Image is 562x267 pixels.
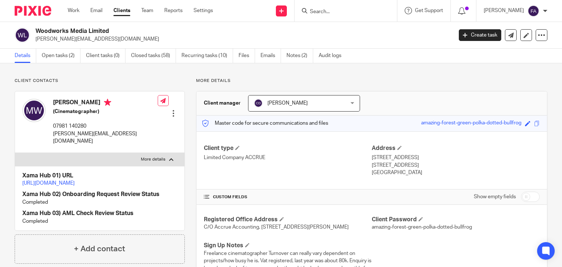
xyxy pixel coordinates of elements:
[131,49,176,63] a: Closed tasks (58)
[204,154,372,161] p: Limited Company ACCRUE
[372,144,540,152] h4: Address
[68,7,79,14] a: Work
[484,7,524,14] p: [PERSON_NAME]
[22,181,75,186] a: [URL][DOMAIN_NAME]
[35,27,366,35] h2: Woodworks Media Limited
[164,7,183,14] a: Reports
[372,154,540,161] p: [STREET_ADDRESS]
[204,194,372,200] h4: CUSTOM FIELDS
[239,49,255,63] a: Files
[372,216,540,223] h4: Client Password
[372,162,540,169] p: [STREET_ADDRESS]
[204,225,349,230] span: C/O Accrue Accounting, [STREET_ADDRESS][PERSON_NAME]
[141,7,153,14] a: Team
[22,191,177,198] h4: Xama Hub 02) Onboarding Request Review Status
[53,130,158,145] p: [PERSON_NAME][EMAIL_ADDRESS][DOMAIN_NAME]
[113,7,130,14] a: Clients
[15,49,36,63] a: Details
[22,218,177,225] p: Completed
[286,49,313,63] a: Notes (2)
[372,225,472,230] span: amazing-forest-green-polka-dotted-bullfrog
[204,144,372,152] h4: Client type
[22,210,177,217] h4: Xama Hub 03) AML Check Review Status
[104,99,111,106] i: Primary
[181,49,233,63] a: Recurring tasks (10)
[309,9,375,15] input: Search
[35,35,448,43] p: [PERSON_NAME][EMAIL_ADDRESS][DOMAIN_NAME]
[459,29,501,41] a: Create task
[53,123,158,130] p: 07981 140280
[421,119,521,128] div: amazing-forest-green-polka-dotted-bullfrog
[141,157,165,162] p: More details
[194,7,213,14] a: Settings
[254,99,263,108] img: svg%3E
[90,7,102,14] a: Email
[22,99,46,122] img: svg%3E
[204,216,372,223] h4: Registered Office Address
[53,108,158,115] h5: (Cinematographer)
[22,199,177,206] p: Completed
[261,49,281,63] a: Emails
[15,78,185,84] p: Client contacts
[204,99,241,107] h3: Client manager
[372,169,540,176] p: [GEOGRAPHIC_DATA]
[74,243,125,255] h4: + Add contact
[474,193,516,200] label: Show empty fields
[528,5,539,17] img: svg%3E
[202,120,328,127] p: Master code for secure communications and files
[204,242,372,249] h4: Sign Up Notes
[53,99,158,108] h4: [PERSON_NAME]
[415,8,443,13] span: Get Support
[267,101,308,106] span: [PERSON_NAME]
[15,6,51,16] img: Pixie
[196,78,547,84] p: More details
[86,49,125,63] a: Client tasks (0)
[42,49,80,63] a: Open tasks (2)
[319,49,347,63] a: Audit logs
[22,172,177,180] h4: Xama Hub 01) URL
[15,27,30,43] img: svg%3E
